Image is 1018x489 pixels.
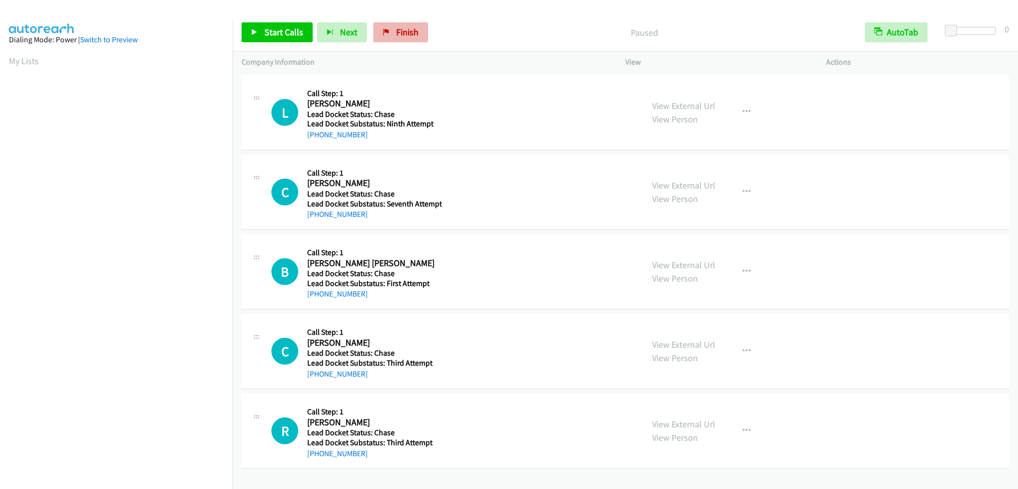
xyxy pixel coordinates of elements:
[652,193,698,204] a: View Person
[826,56,1009,68] p: Actions
[307,438,439,448] h5: Lead Docket Substatus: Third Attempt
[317,22,367,42] button: Next
[271,179,298,205] div: The call is yet to be attempted
[9,55,39,67] a: My Lists
[652,113,698,125] a: View Person
[271,99,298,126] h1: L
[950,27,996,35] div: Delay between calls (in seconds)
[652,339,715,350] a: View External Url
[271,258,298,285] div: The call is yet to be attempted
[373,22,428,42] a: Finish
[307,369,368,379] a: [PHONE_NUMBER]
[307,109,439,119] h5: Lead Docket Status: Chase
[271,99,298,126] div: The call is yet to be attempted
[652,352,698,364] a: View Person
[307,289,368,298] a: [PHONE_NUMBER]
[307,168,442,178] h5: Call Step: 1
[652,432,698,443] a: View Person
[865,22,928,42] button: AutoTab
[307,327,439,337] h5: Call Step: 1
[652,100,715,111] a: View External Url
[271,338,298,365] h1: C
[625,56,808,68] p: View
[340,26,357,38] span: Next
[652,180,715,191] a: View External Url
[652,273,698,284] a: View Person
[271,417,298,444] h1: R
[264,26,303,38] span: Start Calls
[307,209,368,219] a: [PHONE_NUMBER]
[242,22,313,42] a: Start Calls
[9,34,224,46] div: Dialing Mode: Power |
[271,338,298,365] div: The call is yet to be attempted
[307,348,439,358] h5: Lead Docket Status: Chase
[307,248,439,258] h5: Call Step: 1
[80,35,138,44] a: Switch to Preview
[307,189,442,199] h5: Lead Docket Status: Chase
[652,259,715,271] a: View External Url
[271,258,298,285] h1: B
[307,279,439,289] h5: Lead Docket Substatus: First Attempt
[441,26,847,39] p: Paused
[307,269,439,279] h5: Lead Docket Status: Chase
[307,119,439,129] h5: Lead Docket Substatus: Ninth Attempt
[307,358,439,368] h5: Lead Docket Substatus: Third Attempt
[307,130,368,139] a: [PHONE_NUMBER]
[242,56,607,68] p: Company Information
[307,337,439,349] h2: [PERSON_NAME]
[307,428,439,438] h5: Lead Docket Status: Chase
[307,178,439,189] h2: [PERSON_NAME]
[307,417,439,428] h2: [PERSON_NAME]
[307,258,439,269] h2: [PERSON_NAME] [PERSON_NAME]
[307,199,442,209] h5: Lead Docket Substatus: Seventh Attempt
[307,407,439,417] h5: Call Step: 1
[307,89,439,98] h5: Call Step: 1
[652,418,715,430] a: View External Url
[1005,22,1009,36] div: 0
[396,26,419,38] span: Finish
[271,179,298,205] h1: C
[271,417,298,444] div: The call is yet to be attempted
[307,449,368,458] a: [PHONE_NUMBER]
[307,98,439,109] h2: [PERSON_NAME]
